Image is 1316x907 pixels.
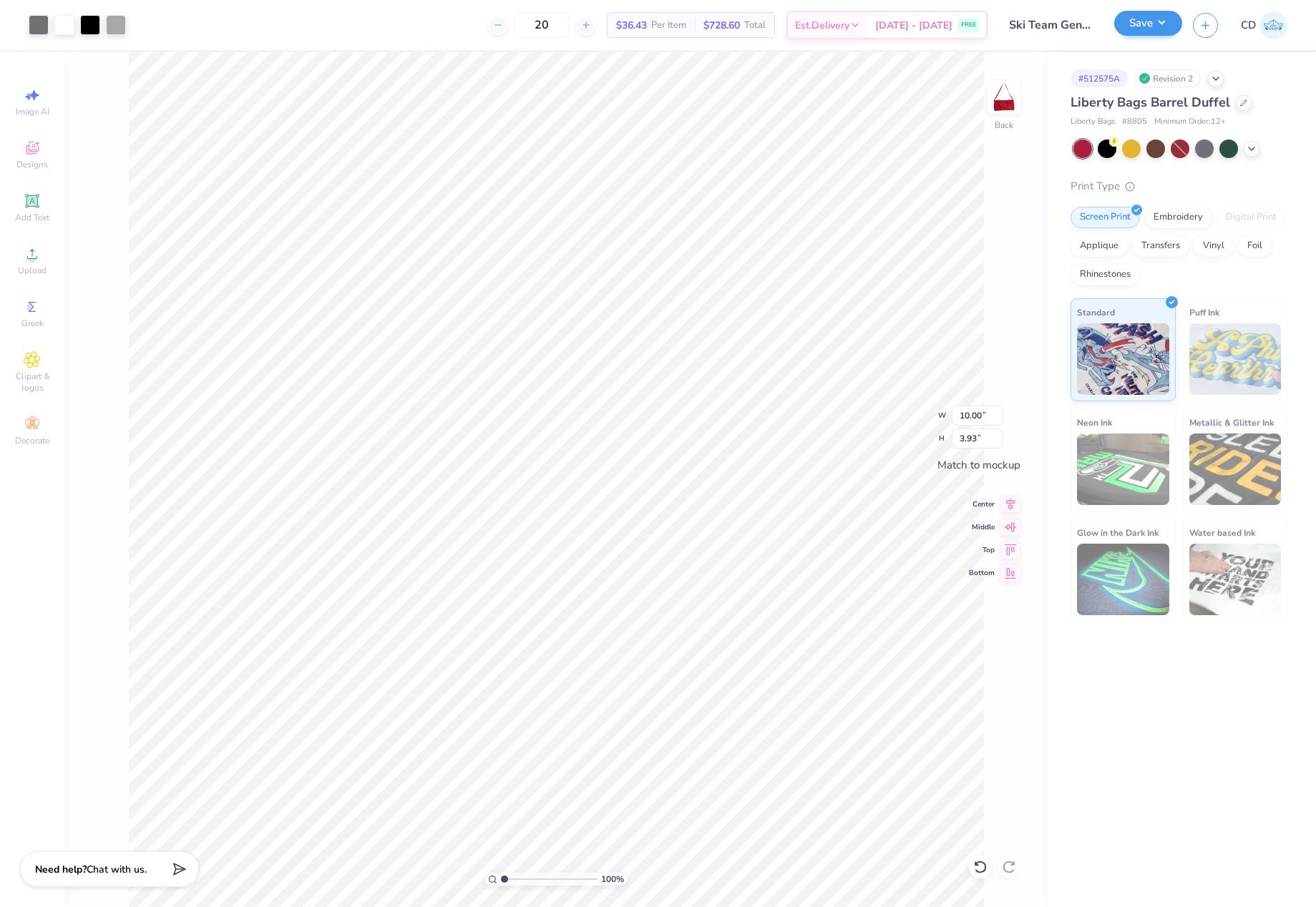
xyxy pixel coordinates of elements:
[651,18,686,33] span: Per Item
[961,20,976,30] span: FREE
[514,12,570,38] input: – –
[1071,116,1115,128] span: Liberty Bags
[1189,323,1282,395] img: Puff Ink
[1135,69,1201,87] div: Revision 2
[998,11,1103,39] input: Untitled Design
[1077,525,1159,540] span: Glow in the Dark Ink
[1259,11,1287,39] img: Cedric Diasanta
[16,159,48,170] span: Designs
[16,106,49,117] span: Image AI
[1077,323,1169,395] img: Standard
[1077,544,1169,615] img: Glow in the Dark Ink
[875,18,952,33] span: [DATE] - [DATE]
[990,83,1018,112] img: Back
[703,18,740,33] span: $728.60
[1077,415,1112,430] span: Neon Ink
[1241,17,1256,34] span: CD
[1154,116,1226,128] span: Minimum Order: 12 +
[1241,11,1287,39] a: CD
[601,873,624,886] span: 100 %
[35,863,87,876] strong: Need help?
[1071,94,1230,111] span: Liberty Bags Barrel Duffel
[1071,69,1128,87] div: # 512575A
[1144,207,1212,228] div: Embroidery
[1077,305,1115,320] span: Standard
[969,499,995,509] span: Center
[18,265,47,276] span: Upload
[995,119,1013,132] div: Back
[1077,433,1169,505] img: Neon Ink
[1071,178,1287,195] div: Print Type
[1114,11,1182,36] button: Save
[87,863,147,876] span: Chat with us.
[1071,207,1140,228] div: Screen Print
[1132,235,1189,257] div: Transfers
[616,18,647,33] span: $36.43
[969,568,995,578] span: Bottom
[1217,207,1286,228] div: Digital Print
[1189,433,1282,505] img: Metallic & Glitter Ink
[15,435,49,446] span: Decorate
[7,371,57,393] span: Clipart & logos
[969,545,995,555] span: Top
[1238,235,1272,257] div: Foil
[1071,235,1128,257] div: Applique
[1071,264,1140,285] div: Rhinestones
[1194,235,1234,257] div: Vinyl
[969,522,995,532] span: Middle
[21,318,44,329] span: Greek
[1189,525,1255,540] span: Water based Ink
[1189,544,1282,615] img: Water based Ink
[1189,415,1274,430] span: Metallic & Glitter Ink
[1189,305,1219,320] span: Puff Ink
[15,212,49,223] span: Add Text
[795,18,849,33] span: Est. Delivery
[1122,116,1147,128] span: # 8805
[744,18,766,33] span: Total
